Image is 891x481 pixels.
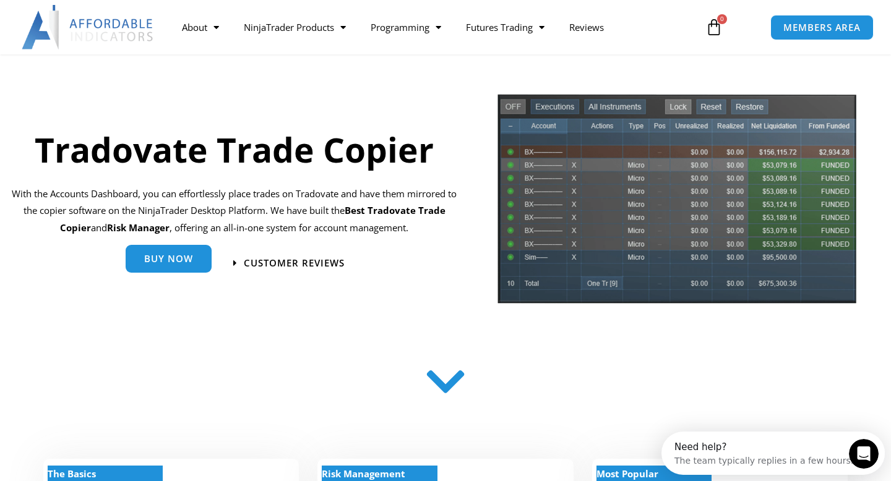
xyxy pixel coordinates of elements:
div: Need help? [13,11,192,20]
div: Open Intercom Messenger [5,5,228,39]
a: Customer Reviews [233,258,345,268]
a: About [170,13,231,41]
strong: Risk Manager [107,221,170,234]
h1: Tradovate Trade Copier [9,126,459,173]
a: MEMBERS AREA [770,15,874,40]
strong: The Basics [48,467,96,480]
a: NinjaTrader Products [231,13,358,41]
a: 0 [687,9,741,45]
iframe: Intercom live chat discovery launcher [661,432,885,475]
span: MEMBERS AREA [783,23,861,32]
img: LogoAI | Affordable Indicators – NinjaTrader [22,5,155,49]
a: Programming [358,13,454,41]
a: Futures Trading [454,13,557,41]
iframe: Intercom live chat [849,439,879,469]
strong: Risk Management [322,467,405,480]
span: 0 [717,14,727,24]
div: The team typically replies in a few hours. [13,20,192,33]
strong: Most Popular [596,467,658,480]
span: Buy Now [144,254,193,263]
span: Customer Reviews [244,258,345,268]
img: tradecopier | Affordable Indicators – NinjaTrader [496,93,858,313]
a: Buy Now [126,245,212,273]
a: Reviews [557,13,616,41]
p: With the Accounts Dashboard, you can effortlessly place trades on Tradovate and have them mirrore... [9,185,459,237]
nav: Menu [170,13,695,41]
